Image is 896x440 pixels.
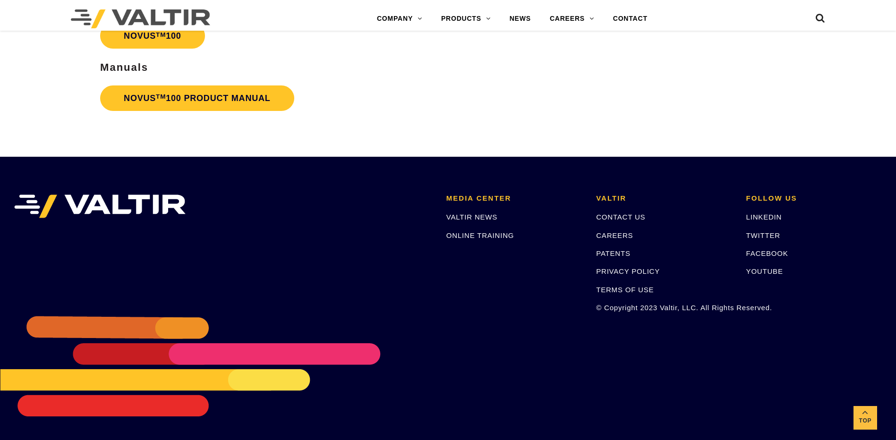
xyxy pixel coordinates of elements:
[432,9,500,28] a: PRODUCTS
[156,93,166,100] sup: TM
[746,267,783,275] a: YOUTUBE
[446,213,497,221] a: VALTIR NEWS
[596,249,631,257] a: PATENTS
[14,195,186,218] img: VALTIR
[100,85,294,111] a: NOVUSTM100 PRODUCT MANUAL
[500,9,540,28] a: NEWS
[100,23,205,49] a: NOVUSTM100
[596,231,633,239] a: CAREERS
[596,286,654,294] a: TERMS OF USE
[540,9,604,28] a: CAREERS
[596,267,660,275] a: PRIVACY POLICY
[596,195,732,203] h2: VALTIR
[746,195,882,203] h2: FOLLOW US
[596,213,645,221] a: CONTACT US
[596,302,732,313] p: © Copyright 2023 Valtir, LLC. All Rights Reserved.
[746,213,782,221] a: LINKEDIN
[853,406,877,430] a: Top
[446,195,582,203] h2: MEDIA CENTER
[156,31,166,38] sup: TM
[446,231,514,239] a: ONLINE TRAINING
[746,231,780,239] a: TWITTER
[71,9,210,28] img: Valtir
[746,249,788,257] a: FACEBOOK
[604,9,657,28] a: CONTACT
[853,415,877,426] span: Top
[367,9,432,28] a: COMPANY
[100,61,148,73] strong: Manuals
